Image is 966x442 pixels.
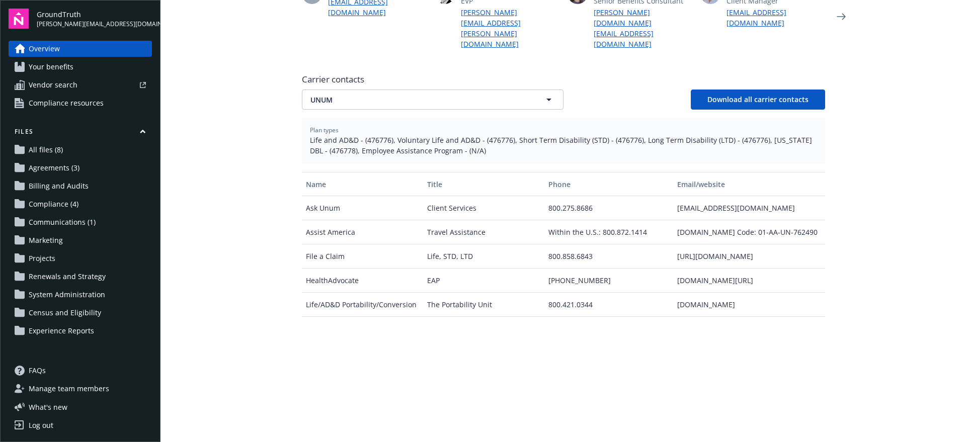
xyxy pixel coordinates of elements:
a: Overview [9,41,152,57]
span: Agreements (3) [29,160,79,176]
div: HealthAdvocate [302,269,423,293]
div: 800.275.8686 [544,196,673,220]
div: [DOMAIN_NAME] Code: 01-AA-UN-762490 [673,220,825,244]
span: Marketing [29,232,63,248]
div: The Portability Unit [423,293,544,317]
div: EAP [423,269,544,293]
div: Phone [548,179,669,190]
span: Life and AD&D - (476776), Voluntary Life and AD&D - (476776), Short Term Disability (STD) - (4767... [310,135,817,156]
a: Census and Eligibility [9,305,152,321]
span: GroundTruth [37,9,152,20]
div: Email/website [677,179,821,190]
button: Phone [544,172,673,196]
span: Vendor search [29,77,77,93]
div: Name [306,179,419,190]
a: Manage team members [9,381,152,397]
span: Carrier contacts [302,73,825,85]
span: Plan types [310,126,817,135]
a: Next [833,9,849,25]
div: Life, STD, LTD [423,244,544,269]
div: Assist America [302,220,423,244]
span: Overview [29,41,60,57]
a: Projects [9,250,152,267]
span: All files (8) [29,142,63,158]
a: Renewals and Strategy [9,269,152,285]
button: What's new [9,402,84,412]
span: Manage team members [29,381,109,397]
a: Agreements (3) [9,160,152,176]
a: FAQs [9,363,152,379]
span: Your benefits [29,59,73,75]
a: Your benefits [9,59,152,75]
span: Experience Reports [29,323,94,339]
span: What ' s new [29,402,67,412]
div: Client Services [423,196,544,220]
a: Vendor search [9,77,152,93]
a: Billing and Audits [9,178,152,194]
button: Email/website [673,172,825,196]
button: Files [9,127,152,140]
span: FAQs [29,363,46,379]
span: Renewals and Strategy [29,269,106,285]
div: 800.421.0344 [544,293,673,317]
a: All files (8) [9,142,152,158]
div: Travel Assistance [423,220,544,244]
a: [PERSON_NAME][EMAIL_ADDRESS][PERSON_NAME][DOMAIN_NAME] [461,7,559,49]
a: [PERSON_NAME][DOMAIN_NAME][EMAIL_ADDRESS][DOMAIN_NAME] [594,7,692,49]
button: GroundTruth[PERSON_NAME][EMAIL_ADDRESS][DOMAIN_NAME] [37,9,152,29]
button: UNUM [302,90,563,110]
a: Experience Reports [9,323,152,339]
button: Name [302,172,423,196]
a: Marketing [9,232,152,248]
span: Census and Eligibility [29,305,101,321]
div: [PHONE_NUMBER] [544,269,673,293]
span: Compliance (4) [29,196,78,212]
span: Compliance resources [29,95,104,111]
a: System Administration [9,287,152,303]
span: Communications (1) [29,214,96,230]
a: Compliance resources [9,95,152,111]
a: Communications (1) [9,214,152,230]
div: 800.858.6843 [544,244,673,269]
button: Title [423,172,544,196]
div: [URL][DOMAIN_NAME] [673,244,825,269]
div: Within the U.S.: 800.872.1414 [544,220,673,244]
span: System Administration [29,287,105,303]
span: UNUM [310,95,520,105]
div: Life/AD&D Portability/Conversion [302,293,423,317]
img: navigator-logo.svg [9,9,29,29]
span: Projects [29,250,55,267]
a: [EMAIL_ADDRESS][DOMAIN_NAME] [727,7,825,28]
span: Download all carrier contacts [707,95,809,104]
div: [DOMAIN_NAME] [673,293,825,317]
div: [EMAIL_ADDRESS][DOMAIN_NAME] [673,196,825,220]
span: Billing and Audits [29,178,89,194]
div: Log out [29,417,53,433]
span: [PERSON_NAME][EMAIL_ADDRESS][DOMAIN_NAME] [37,20,152,29]
div: [DOMAIN_NAME][URL] [673,269,825,293]
a: Compliance (4) [9,196,152,212]
button: Download all carrier contacts [691,90,825,110]
div: Ask Unum [302,196,423,220]
div: File a Claim [302,244,423,269]
div: Title [427,179,540,190]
